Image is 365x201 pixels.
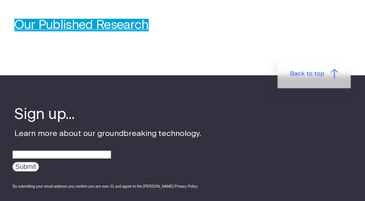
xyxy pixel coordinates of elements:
div: Learn more about our groundbreaking technology. [14,105,201,195]
a: Back to top [277,60,351,88]
span: Back to top [290,69,324,79]
h4: Sign up... [14,105,201,125]
div: By submitting your email address you confirm you are over 21 and agree to the [PERSON_NAME] Priva... [13,184,201,189]
input: Submit [13,162,38,171]
a: Our Published Research [14,19,148,31]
